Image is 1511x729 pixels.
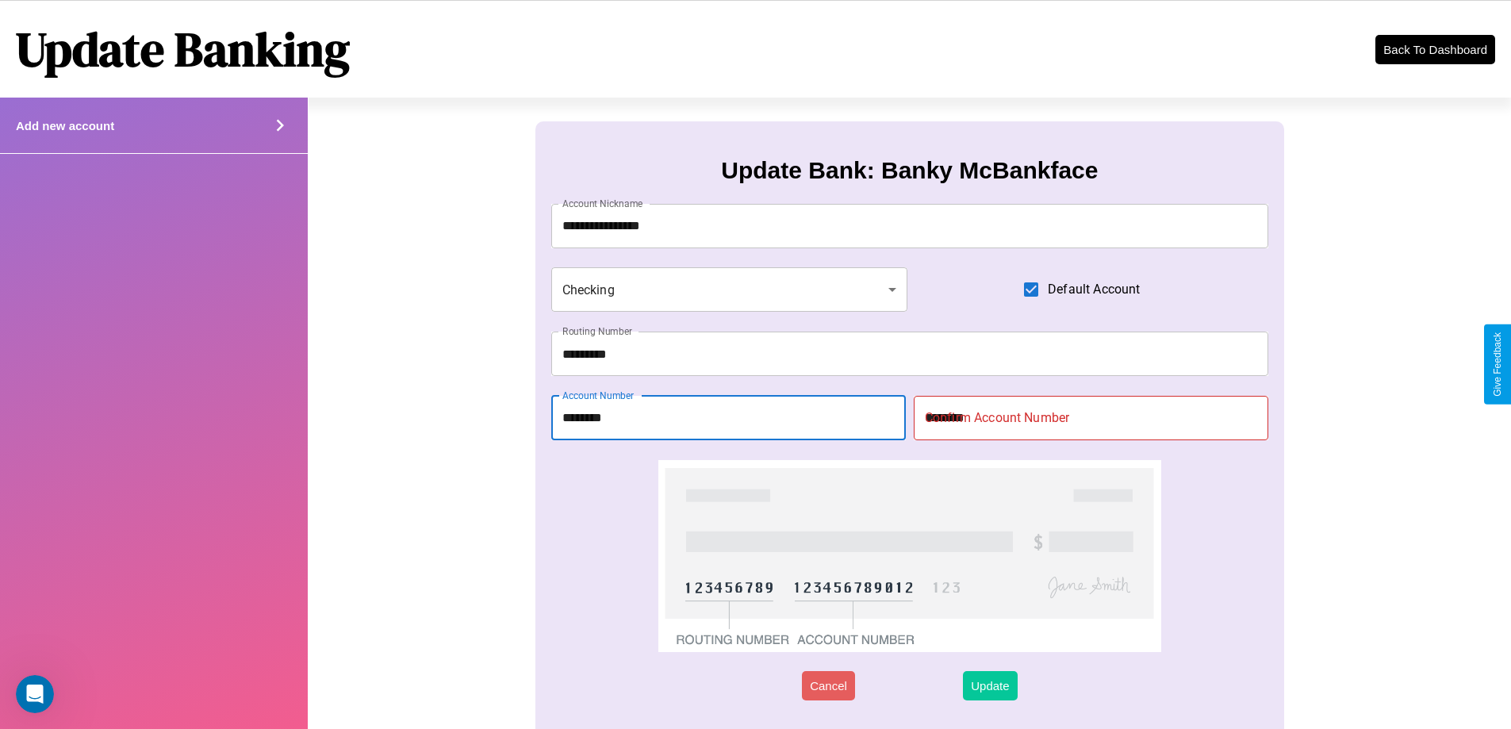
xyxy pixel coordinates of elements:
[1048,280,1140,299] span: Default Account
[658,460,1160,652] img: check
[551,267,908,312] div: Checking
[1492,332,1503,397] div: Give Feedback
[802,671,855,700] button: Cancel
[562,389,634,402] label: Account Number
[562,197,643,210] label: Account Nickname
[16,119,114,132] h4: Add new account
[963,671,1017,700] button: Update
[16,17,350,82] h1: Update Banking
[562,324,632,338] label: Routing Number
[721,157,1098,184] h3: Update Bank: Banky McBankface
[1375,35,1495,64] button: Back To Dashboard
[16,675,54,713] iframe: Intercom live chat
